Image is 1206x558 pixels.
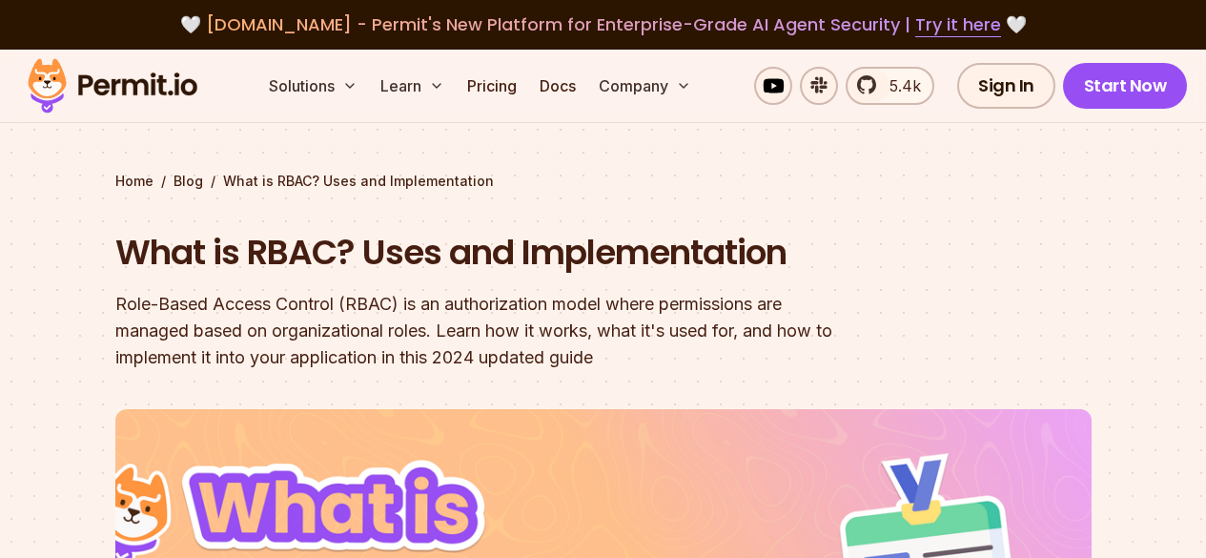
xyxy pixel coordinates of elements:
div: 🤍 🤍 [46,11,1160,38]
a: 5.4k [846,67,934,105]
a: Sign In [957,63,1055,109]
button: Solutions [261,67,365,105]
a: Home [115,172,153,191]
span: [DOMAIN_NAME] - Permit's New Platform for Enterprise-Grade AI Agent Security | [206,12,1001,36]
a: Docs [532,67,583,105]
div: / / [115,172,1092,191]
a: Start Now [1063,63,1188,109]
button: Learn [373,67,452,105]
span: 5.4k [878,74,921,97]
div: Role-Based Access Control (RBAC) is an authorization model where permissions are managed based on... [115,291,848,371]
a: Pricing [460,67,524,105]
img: Permit logo [19,53,206,118]
h1: What is RBAC? Uses and Implementation [115,229,848,277]
a: Blog [174,172,203,191]
button: Company [591,67,699,105]
a: Try it here [915,12,1001,37]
